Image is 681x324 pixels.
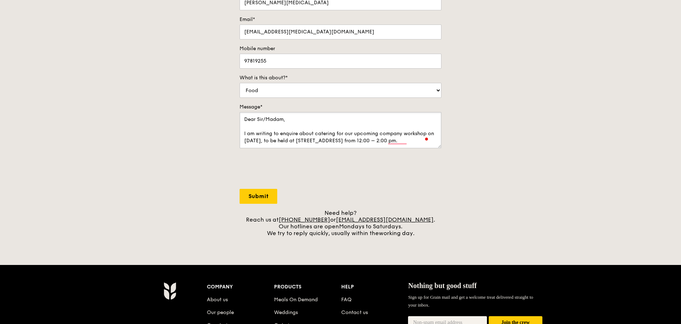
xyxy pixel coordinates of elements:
span: Mondays to Saturdays. [339,223,402,230]
a: Weddings [274,309,298,315]
a: [PHONE_NUMBER] [279,216,330,223]
label: Message* [240,103,441,111]
label: Email* [240,16,441,23]
div: Company [207,282,274,292]
a: [EMAIL_ADDRESS][DOMAIN_NAME] [336,216,434,223]
textarea: To enrich screen reader interactions, please activate Accessibility in Grammarly extension settings [240,112,441,148]
div: Need help? Reach us at or . Our hotlines are open We try to reply quickly, usually within the [240,209,441,237]
a: About us [207,297,228,303]
label: What is this about?* [240,74,441,81]
a: Our people [207,309,234,315]
span: Nothing but good stuff [408,282,477,290]
span: Sign up for Grain mail and get a welcome treat delivered straight to your inbox. [408,294,533,308]
img: Grain [163,282,176,300]
a: FAQ [341,297,352,303]
iframe: reCAPTCHA [240,155,348,183]
div: Help [341,282,408,292]
input: Submit [240,189,277,204]
span: working day. [379,230,414,237]
div: Products [274,282,341,292]
a: Contact us [341,309,368,315]
label: Mobile number [240,45,441,52]
a: Meals On Demand [274,297,318,303]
